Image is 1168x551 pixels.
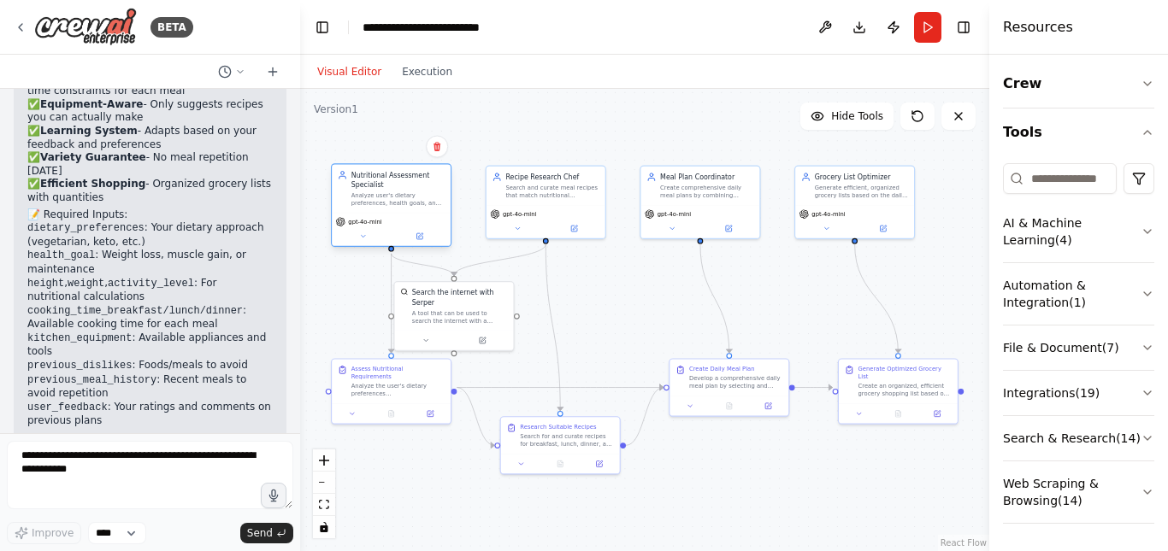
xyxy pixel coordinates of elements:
button: Web Scraping & Browsing(14) [1003,461,1154,523]
code: health_goal [27,249,95,261]
button: Delete node [426,136,448,158]
g: Edge from fe8c273c-ac1f-4b81-9568-4932b7c30107 to 333eff4a-d036-4558-982b-90c4b0852d24 [695,244,734,354]
button: Open in side panel [455,335,510,347]
div: Analyze the user's dietary preferences ({dietary_preferences}), health goals ({health_goal}), phy... [351,383,445,398]
h2: 📝 Required Inputs: [27,208,273,222]
button: Hide left sidebar [310,15,334,39]
strong: Efficient Shopping [40,178,145,190]
code: cooking_time_breakfast/lunch/dinner [27,305,243,317]
div: Grocery List Optimizer [815,172,909,181]
div: Create comprehensive daily meal plans by combining nutritional targets with researched recipes, e... [660,184,754,199]
div: Search for and curate recipes for breakfast, lunch, dinner, and snacks that align with the establ... [520,432,614,448]
button: Execution [392,62,463,82]
div: Generate Optimized Grocery List [858,365,953,380]
div: Create an organized, efficient grocery shopping list based on the daily meal plan. Organize ingre... [858,383,953,398]
button: Switch to previous chat [211,62,252,82]
button: fit view [313,494,335,516]
span: gpt-4o-mini [658,210,691,218]
g: Edge from 333eff4a-d036-4558-982b-90c4b0852d24 to 5489528f-1577-45b1-8c1a-0d3bad3dbdac [795,383,833,392]
g: Edge from 42129809-5fa6-4835-be88-8a4a0c3635cc to 5489528f-1577-45b1-8c1a-0d3bad3dbdac [850,244,903,354]
button: No output available [540,458,581,470]
code: previous_dislikes [27,360,132,372]
button: Open in side panel [392,231,447,243]
div: Version 1 [314,103,358,116]
li: : Weight loss, muscle gain, or maintenance [27,249,273,276]
span: Hide Tools [831,109,883,123]
strong: Learning System [40,125,138,137]
div: Recipe Research ChefSearch and curate meal recipes that match nutritional requirements, dietary p... [486,166,606,239]
p: ✅ - Tailored to your health goals and dietary preferences ✅ - Respects your cooking time constrai... [27,44,273,204]
button: Click to speak your automation idea [261,483,286,508]
li: : Available appliances and tools [27,331,273,359]
div: Tools [1003,156,1154,537]
button: zoom out [313,472,335,494]
button: No output available [371,408,412,420]
div: A tool that can be used to search the internet with a search_query. Supports different search typ... [412,309,508,325]
div: Create Daily Meal Plan [689,365,755,372]
div: Meal Plan Coordinator [660,172,754,181]
div: Generate Optimized Grocery ListCreate an organized, efficient grocery shopping list based on the ... [838,358,959,424]
li: : Recent meals to avoid repetition [27,373,273,401]
button: Automation & Integration(1) [1003,263,1154,325]
button: File & Document(7) [1003,325,1154,370]
nav: breadcrumb [363,19,516,36]
li: : Your ratings and comments on previous plans [27,401,273,428]
button: AI & Machine Learning(4) [1003,201,1154,262]
span: gpt-4o-mini [811,210,845,218]
div: Search and curate meal recipes that match nutritional requirements, dietary preferences, and time... [505,184,599,199]
code: weight [68,278,104,290]
g: Edge from 1a55088c-9525-45f5-b412-1696ab5f9122 to 333eff4a-d036-4558-982b-90c4b0852d24 [457,383,664,392]
code: user_feedback [27,402,108,413]
button: Open in side panel [856,223,911,235]
img: SerperDevTool [400,288,408,296]
strong: Equipment-Aware [40,98,143,110]
button: Open in side panel [414,408,447,420]
button: Open in side panel [701,223,756,235]
button: Search & Research(14) [1003,416,1154,460]
div: Analyze user's dietary preferences, health goals, and nutritional requirements to create personal... [351,191,445,207]
div: BETA [150,17,193,38]
button: Open in side panel [921,408,954,420]
button: Hide right sidebar [952,15,976,39]
button: Open in side panel [582,458,616,470]
button: Open in side panel [546,223,601,235]
span: gpt-4o-mini [503,210,536,218]
div: Develop a comprehensive daily meal plan by selecting and combining the researched recipes into a ... [689,375,783,390]
button: Improve [7,522,81,544]
div: Research Suitable RecipesSearch for and curate recipes for breakfast, lunch, dinner, and snacks t... [500,416,621,474]
code: dietary_preferences [27,222,145,234]
div: Assess Nutritional RequirementsAnalyze the user's dietary preferences ({dietary_preferences}), he... [331,358,451,424]
li: , , : For nutritional calculations [27,277,273,304]
button: Open in side panel [752,401,785,413]
li: : Available cooking time for each meal [27,304,273,331]
div: Assess Nutritional Requirements [351,365,445,380]
g: Edge from 67484207-933d-4621-bdef-c58637803474 to 333eff4a-d036-4558-982b-90c4b0852d24 [626,383,664,450]
div: Nutritional Assessment Specialist [351,170,445,190]
button: toggle interactivity [313,516,335,538]
a: React Flow attribution [941,538,987,548]
span: Improve [32,526,74,540]
button: Hide Tools [800,103,894,130]
div: Generate efficient, organized grocery lists based on the daily meal plan, optimizing for shopping... [815,184,909,199]
div: Recipe Research Chef [505,172,599,181]
g: Edge from 80ba09e8-8f63-4aa5-bdd1-d599b0ebcbcf to 1a55088c-9525-45f5-b412-1696ab5f9122 [386,254,396,353]
g: Edge from 7fe532e5-b19e-4341-ba3d-8d4ad08817ba to 68468a4f-c189-4706-bb90-81b8aa444316 [449,244,551,276]
div: Create Daily Meal PlanDevelop a comprehensive daily meal plan by selecting and combining the rese... [669,358,789,416]
div: Search the internet with Serper [412,288,508,308]
li: : Foods/meals to avoid [27,359,273,373]
strong: Variety Guarantee [40,151,146,163]
g: Edge from 7fe532e5-b19e-4341-ba3d-8d4ad08817ba to 67484207-933d-4621-bdef-c58637803474 [541,244,565,411]
div: Nutritional Assessment SpecialistAnalyze user's dietary preferences, health goals, and nutritiona... [331,166,451,249]
button: No output available [709,401,750,413]
code: previous_meal_history [27,374,156,386]
button: Tools [1003,108,1154,156]
li: : Your dietary approach (vegetarian, keto, etc.) [27,221,273,249]
button: Send [240,523,293,543]
div: Research Suitable Recipes [520,423,596,431]
button: Visual Editor [307,62,392,82]
button: No output available [878,408,919,420]
div: Meal Plan CoordinatorCreate comprehensive daily meal plans by combining nutritional targets with ... [640,166,760,239]
button: Integrations(19) [1003,371,1154,415]
code: activity_level [108,278,194,290]
g: Edge from 80ba09e8-8f63-4aa5-bdd1-d599b0ebcbcf to 68468a4f-c189-4706-bb90-81b8aa444316 [386,254,459,276]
